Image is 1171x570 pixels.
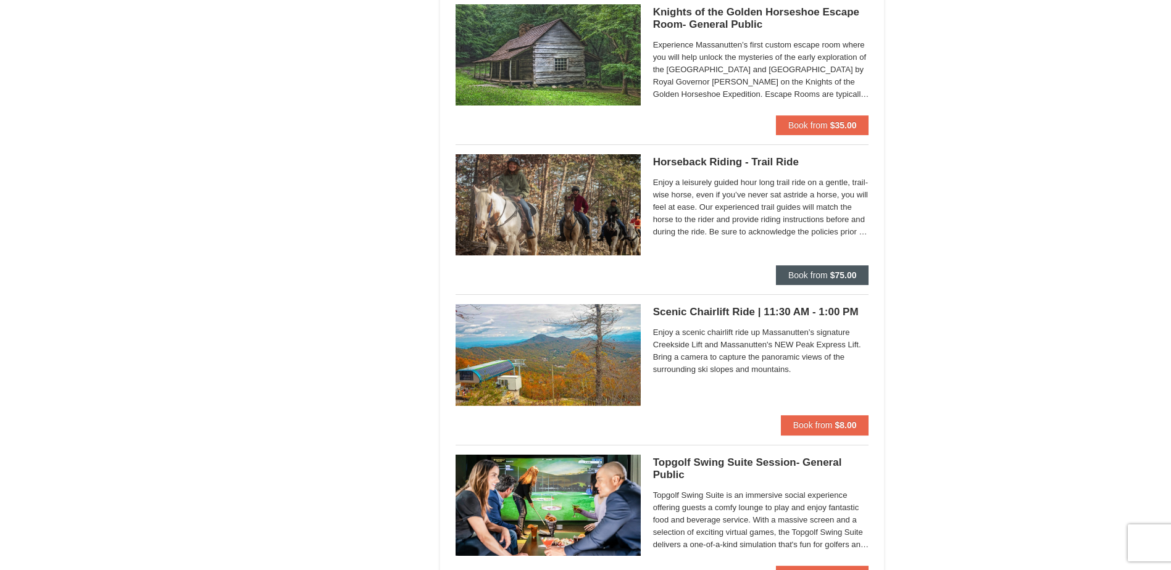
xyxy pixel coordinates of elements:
h5: Horseback Riding - Trail Ride [653,156,869,168]
button: Book from $35.00 [776,115,869,135]
img: 19664770-17-d333e4c3.jpg [456,455,641,556]
h5: Knights of the Golden Horseshoe Escape Room- General Public [653,6,869,31]
button: Book from $8.00 [781,415,869,435]
img: 6619913-491-e8ed24e0.jpg [456,4,641,105]
button: Book from $75.00 [776,265,869,285]
strong: $35.00 [830,120,857,130]
img: 21584748-79-4e8ac5ed.jpg [456,154,641,255]
h5: Topgolf Swing Suite Session- General Public [653,456,869,481]
span: Experience Massanutten’s first custom escape room where you will help unlock the mysteries of the... [653,39,869,101]
span: Book from [788,270,828,280]
strong: $8.00 [835,420,856,430]
span: Topgolf Swing Suite is an immersive social experience offering guests a comfy lounge to play and ... [653,489,869,551]
img: 24896431-13-a88f1aaf.jpg [456,304,641,405]
span: Enjoy a leisurely guided hour long trail ride on a gentle, trail-wise horse, even if you’ve never... [653,176,869,238]
strong: $75.00 [830,270,857,280]
span: Book from [793,420,833,430]
span: Enjoy a scenic chairlift ride up Massanutten’s signature Creekside Lift and Massanutten's NEW Pea... [653,326,869,376]
span: Book from [788,120,828,130]
h5: Scenic Chairlift Ride | 11:30 AM - 1:00 PM [653,306,869,318]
